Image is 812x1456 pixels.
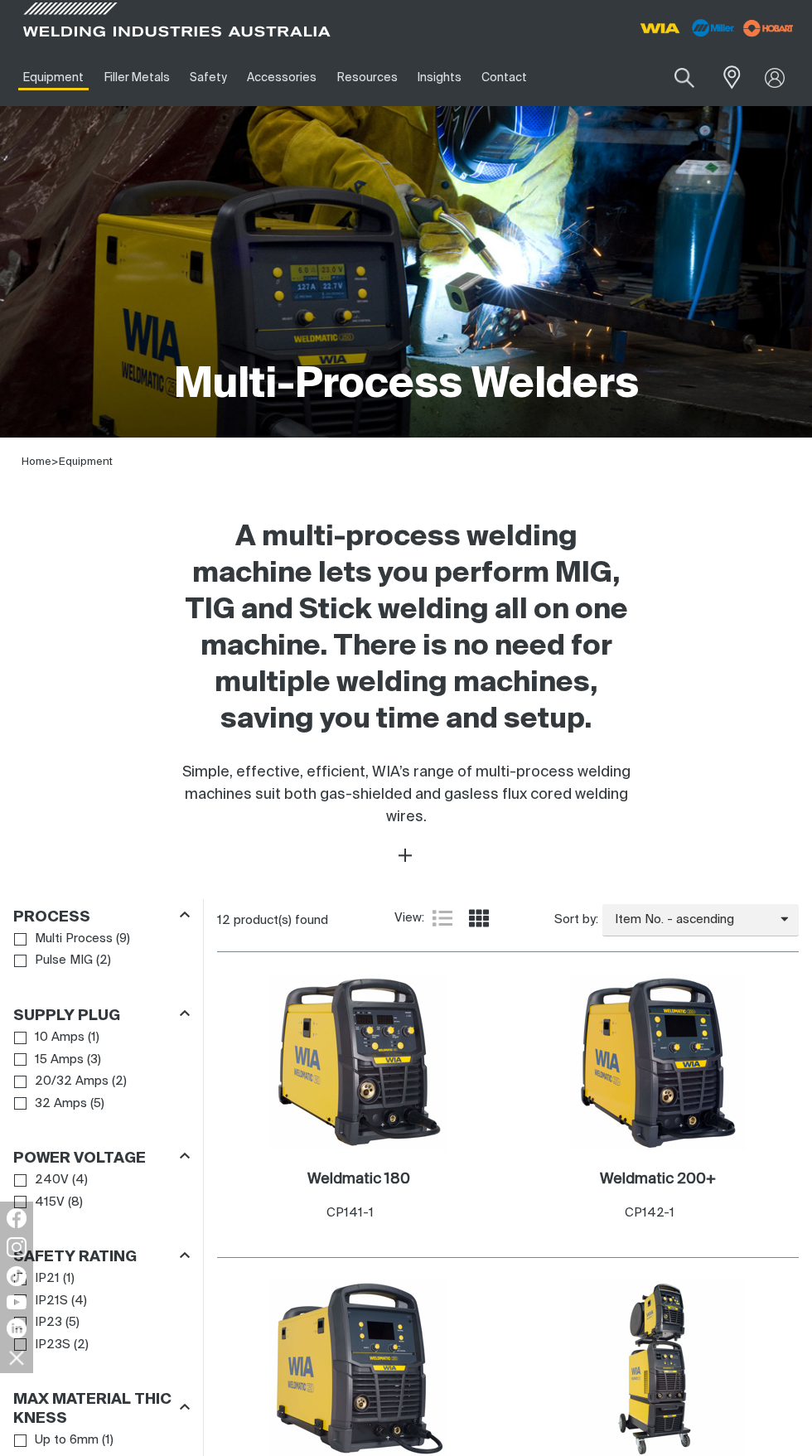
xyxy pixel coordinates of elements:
span: > [51,457,59,467]
div: Power Voltage [13,1147,190,1169]
span: ( 1 ) [88,1028,99,1047]
span: ( 3 ) [87,1051,101,1070]
a: IP23S [14,1334,70,1357]
span: ( 4 ) [71,1292,87,1311]
img: Facebook [7,1208,27,1228]
span: ( 1 ) [102,1431,114,1450]
div: Safety Rating [13,1246,190,1268]
span: CP141-1 [326,1207,374,1219]
span: 240V [35,1171,69,1190]
h2: Weldmatic 200+ [600,1172,716,1187]
a: 10 Amps [14,1027,85,1049]
nav: Main [13,49,602,106]
span: ( 1 ) [63,1270,75,1289]
span: Item No. - ascending [602,911,781,930]
span: ( 2 ) [74,1336,89,1355]
div: Process [13,905,190,927]
span: IP21 [35,1270,60,1289]
span: CP142-1 [625,1207,674,1219]
a: Equipment [13,49,94,106]
span: 15 Amps [35,1051,84,1070]
ul: Power Voltage [14,1169,189,1213]
h3: Max Material Thickness [13,1391,172,1429]
img: Instagram [7,1237,27,1257]
span: IP23 [35,1313,62,1333]
span: 20/32 Amps [35,1072,109,1091]
span: Simple, effective, efficient, WIA’s range of multi-process welding machines suit both gas-shielde... [182,765,631,825]
a: 240V [14,1169,69,1192]
a: IP21S [14,1290,68,1313]
span: IP21S [35,1292,68,1311]
span: IP23S [35,1336,70,1355]
a: 15 Amps [14,1049,84,1071]
h3: Power Voltage [13,1149,146,1168]
span: ( 5 ) [90,1095,104,1114]
h2: Weldmatic 180 [307,1172,410,1187]
a: 415V [14,1192,65,1214]
img: hide socials [2,1343,31,1371]
input: Product name or item number... [636,58,713,97]
span: 32 Amps [35,1095,87,1114]
span: View: [394,909,424,928]
span: ( 2 ) [96,951,111,970]
span: Sort by: [554,911,598,930]
a: Up to 6mm [14,1429,99,1452]
a: Weldmatic 180 [307,1170,410,1189]
span: ( 5 ) [65,1313,80,1333]
a: IP21 [14,1268,60,1290]
span: 10 Amps [35,1028,85,1047]
button: Search products [656,58,713,97]
a: Equipment [59,457,113,467]
span: Up to 6mm [35,1431,99,1450]
section: Product list controls [217,899,799,941]
a: Pulse MIG [14,950,93,972]
img: YouTube [7,1295,27,1309]
span: ( 2 ) [112,1072,127,1091]
span: ( 8 ) [68,1193,83,1212]
a: Accessories [237,49,326,106]
a: Multi Process [14,928,113,951]
img: Weldmatic 180 [270,974,447,1151]
span: 415V [35,1193,65,1212]
div: Supply Plug [13,1004,190,1026]
span: ( 9 ) [116,930,130,949]
h3: Process [13,908,90,927]
span: Multi Process [35,930,113,949]
a: List view [433,908,452,928]
span: Pulse MIG [35,951,93,970]
ul: Process [14,928,189,972]
h1: Multi-Process Welders [174,359,639,413]
img: TikTok [7,1266,27,1286]
h3: Safety Rating [13,1248,137,1267]
a: Filler Metals [94,49,179,106]
img: LinkedIn [7,1318,27,1338]
ul: Supply Plug [14,1027,189,1115]
img: miller [738,16,799,41]
a: 20/32 Amps [14,1071,109,1093]
a: Weldmatic 200+ [600,1170,716,1189]
h2: A multi-process welding machine lets you perform MIG, TIG and Stick welding all on one machine. T... [174,520,638,738]
h3: Supply Plug [13,1007,120,1026]
div: 12 [217,912,394,929]
a: Resources [327,49,408,106]
a: Home [22,457,51,467]
span: ( 4 ) [72,1171,88,1190]
a: IP23 [14,1312,62,1334]
span: product(s) found [234,914,328,926]
div: Max Material Thickness [13,1388,190,1429]
a: 32 Amps [14,1093,87,1115]
a: Insights [408,49,471,106]
a: Safety [180,49,237,106]
ul: Safety Rating [14,1268,189,1356]
img: Weldmatic 200+ [569,974,747,1151]
a: Contact [471,49,537,106]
